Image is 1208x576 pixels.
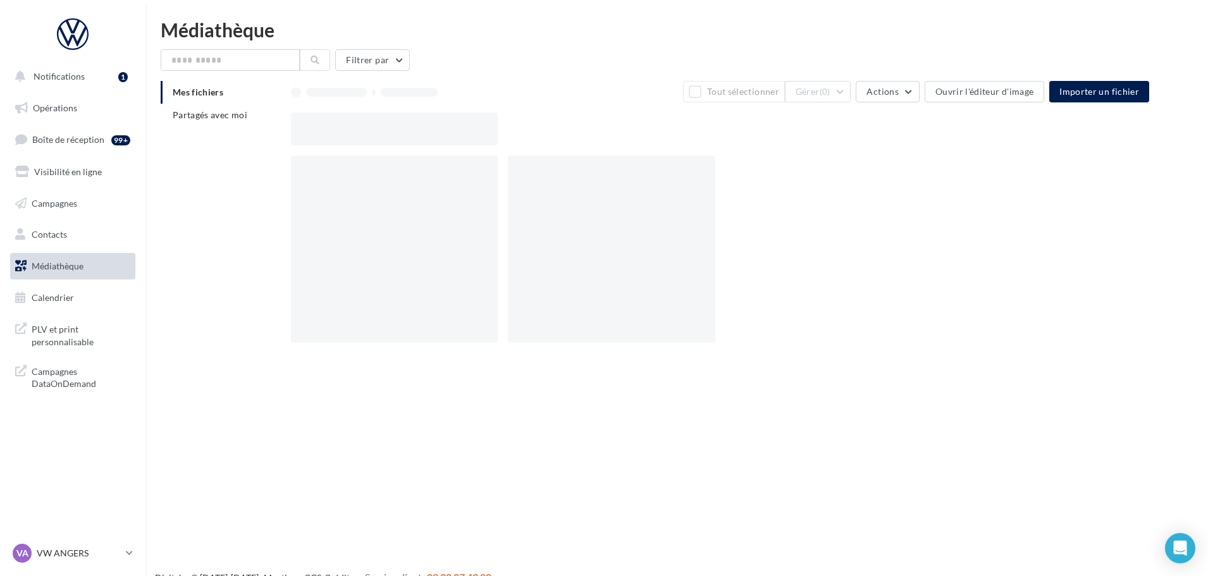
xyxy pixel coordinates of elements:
[10,541,135,565] a: VA VW ANGERS
[32,260,83,271] span: Médiathèque
[37,547,121,560] p: VW ANGERS
[161,20,1193,39] div: Médiathèque
[32,363,130,390] span: Campagnes DataOnDemand
[34,166,102,177] span: Visibilité en ligne
[8,95,138,121] a: Opérations
[8,316,138,353] a: PLV et print personnalisable
[32,321,130,348] span: PLV et print personnalisable
[34,71,85,82] span: Notifications
[335,49,410,71] button: Filtrer par
[32,229,67,240] span: Contacts
[173,87,223,97] span: Mes fichiers
[173,109,247,120] span: Partagés avec moi
[16,547,28,560] span: VA
[8,63,133,90] button: Notifications 1
[32,292,74,303] span: Calendrier
[856,81,919,102] button: Actions
[32,134,104,145] span: Boîte de réception
[1165,533,1195,563] div: Open Intercom Messenger
[785,81,851,102] button: Gérer(0)
[8,126,138,153] a: Boîte de réception99+
[8,190,138,217] a: Campagnes
[820,87,830,97] span: (0)
[33,102,77,113] span: Opérations
[8,253,138,279] a: Médiathèque
[8,285,138,311] a: Calendrier
[118,72,128,82] div: 1
[1059,86,1139,97] span: Importer un fichier
[8,358,138,395] a: Campagnes DataOnDemand
[1049,81,1149,102] button: Importer un fichier
[8,159,138,185] a: Visibilité en ligne
[111,135,130,145] div: 99+
[683,81,784,102] button: Tout sélectionner
[925,81,1044,102] button: Ouvrir l'éditeur d'image
[8,221,138,248] a: Contacts
[32,197,77,208] span: Campagnes
[866,86,898,97] span: Actions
